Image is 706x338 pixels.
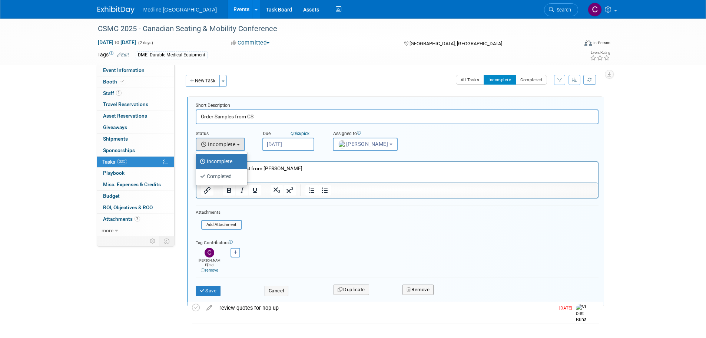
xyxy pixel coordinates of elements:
span: Search [554,7,571,13]
div: In-Person [593,40,610,46]
span: ROI, Objectives & ROO [103,204,153,210]
a: Staff1 [97,88,174,99]
span: [GEOGRAPHIC_DATA], [GEOGRAPHIC_DATA] [410,41,502,46]
i: Quick [291,131,301,136]
button: Insert/edit link [201,185,213,196]
span: [PERSON_NAME] [338,141,388,147]
button: Committed [228,39,272,47]
a: more [97,225,174,236]
div: DME -Durable Medical Equipment [136,51,208,59]
button: All Tasks [456,75,484,85]
a: Edit [117,52,129,58]
span: Travel Reservations [103,101,148,107]
input: Due Date [262,138,314,151]
div: Status [196,131,251,138]
a: Budget [97,191,174,202]
span: Event Information [103,67,145,73]
span: Misc. Expenses & Credits [103,181,161,187]
span: Shipments [103,136,128,142]
a: Asset Reservations [97,111,174,122]
span: Budget [103,193,120,199]
div: [PERSON_NAME] [198,257,222,273]
label: Incomplete [200,155,240,167]
div: Event Rating [590,51,610,55]
a: Booth [97,76,174,88]
a: Tasks33% [97,157,174,168]
button: Incomplete [196,138,245,151]
div: Short Description [196,102,599,109]
span: Staff [103,90,122,96]
input: Name of task or a short description [196,109,599,124]
span: [DATE] [DATE] [97,39,136,46]
span: more [102,227,113,233]
button: [PERSON_NAME] [333,138,398,151]
button: Incomplete [484,75,516,85]
a: Quickpick [289,131,311,137]
span: Booth [103,79,126,85]
span: Sponsorships [103,147,135,153]
button: Numbered list [305,185,318,196]
span: (2 days) [137,40,153,45]
div: Assigned to [333,131,425,138]
span: to [113,39,120,45]
button: Remove [402,285,434,295]
button: Completed [516,75,547,85]
button: Subscript [271,185,283,196]
img: Format-Inperson.png [584,40,592,46]
a: Playbook [97,168,174,179]
img: ExhibitDay [97,6,135,14]
span: Medline [GEOGRAPHIC_DATA] [143,7,217,13]
i: Booth reservation complete [120,79,124,83]
label: Completed [200,170,240,182]
button: Italic [236,185,248,196]
a: remove [201,268,218,273]
button: Bullet list [318,185,331,196]
span: Tasks [102,159,127,165]
img: Violet Buha [576,304,587,324]
img: Chiara Bergamin [205,248,214,257]
a: edit [203,305,216,311]
span: Incomplete [201,141,236,147]
td: Personalize Event Tab Strip [146,236,159,246]
div: Attachments [196,209,242,216]
button: Cancel [265,286,288,296]
a: Search [544,3,578,16]
span: 1 [116,90,122,96]
iframe: Rich Text Area [196,162,598,183]
a: Sponsorships [97,145,174,156]
button: New Task [186,75,220,87]
button: Bold [223,185,235,196]
div: Tag Contributors [196,238,599,246]
button: Superscript [284,185,296,196]
a: Giveaways [97,122,174,133]
a: ROI, Objectives & ROO [97,202,174,213]
span: Playbook [103,170,125,176]
a: Event Information [97,65,174,76]
span: 33% [117,159,127,164]
button: Save [196,286,221,296]
div: review quotes for hop up [216,302,555,314]
img: Chiara Bergamin [588,3,602,17]
span: (me) [208,263,214,267]
a: Misc. Expenses & Credits [97,179,174,190]
span: Asset Reservations [103,113,147,119]
button: Underline [249,185,261,196]
td: Toggle Event Tabs [159,236,174,246]
a: Attachments2 [97,214,174,225]
span: 2 [135,216,140,221]
a: Travel Reservations [97,99,174,110]
span: Giveaways [103,124,127,130]
div: CSMC 2025 - Canadian Seating & Mobility Conference [95,22,567,36]
div: Details [196,151,599,161]
a: Shipments [97,134,174,145]
td: Tags [97,51,129,59]
span: Attachments [103,216,140,222]
a: Refresh [583,75,596,85]
button: Duplicate [334,285,369,295]
div: Due [262,131,322,138]
span: [DATE] [559,305,576,311]
div: Event Format [534,39,611,50]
